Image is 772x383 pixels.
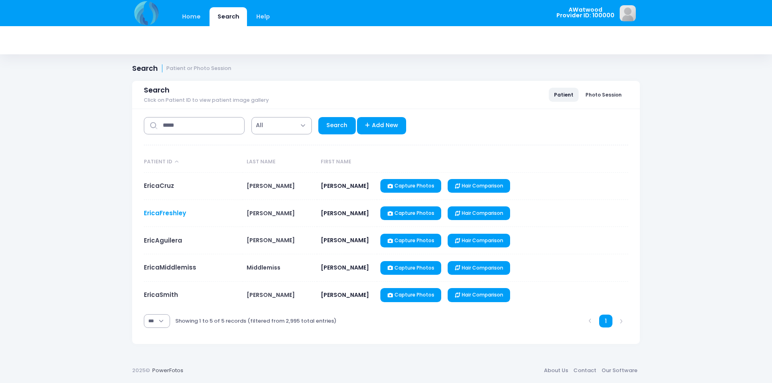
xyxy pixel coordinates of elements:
a: Capture Photos [380,179,441,193]
span: Search [144,86,170,95]
a: EricaFreshley [144,209,186,217]
a: Hair Comparison [448,261,510,275]
th: Last Name: activate to sort column ascending [243,152,317,173]
a: Search [210,7,247,26]
th: Patient ID: activate to sort column descending [144,152,243,173]
a: PowerFotos [152,367,183,374]
span: [PERSON_NAME] [247,236,295,244]
a: Capture Photos [380,206,441,220]
span: [PERSON_NAME] [321,264,369,272]
span: [PERSON_NAME] [321,209,369,217]
a: 1 [599,315,612,328]
a: Capture Photos [380,288,441,302]
a: Help [249,7,278,26]
a: EricaMiddlemiss [144,263,196,272]
small: Patient or Photo Session [166,66,231,72]
span: [PERSON_NAME] [321,236,369,244]
a: EricaSmith [144,290,178,299]
a: About Us [541,363,571,378]
span: [PERSON_NAME] [247,291,295,299]
div: Showing 1 to 5 of 5 records (filtered from 2,995 total entries) [175,312,336,330]
a: Patient [549,88,579,101]
a: EricAguilera [144,236,182,245]
a: EricaCruz [144,181,174,190]
a: Hair Comparison [448,179,510,193]
a: Add New [357,117,407,134]
a: Photo Session [580,88,627,101]
a: Capture Photos [380,234,441,247]
span: [PERSON_NAME] [247,209,295,217]
a: Hair Comparison [448,288,510,302]
a: Our Software [599,363,640,378]
span: All [251,117,312,134]
span: All [256,121,263,130]
a: Capture Photos [380,261,441,275]
img: image [620,5,636,21]
a: Hair Comparison [448,234,510,247]
span: [PERSON_NAME] [321,291,369,299]
h1: Search [132,64,231,73]
span: [PERSON_NAME] [247,182,295,190]
a: Hair Comparison [448,206,510,220]
span: Click on Patient ID to view patient image gallery [144,97,269,103]
span: AWatwood Provider ID: 100000 [556,7,614,19]
a: Home [174,7,208,26]
span: 2025© [132,367,150,374]
span: Middlemiss [247,264,280,272]
a: Search [318,117,356,134]
a: Contact [571,363,599,378]
th: First Name: activate to sort column ascending [317,152,377,173]
span: [PERSON_NAME] [321,182,369,190]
